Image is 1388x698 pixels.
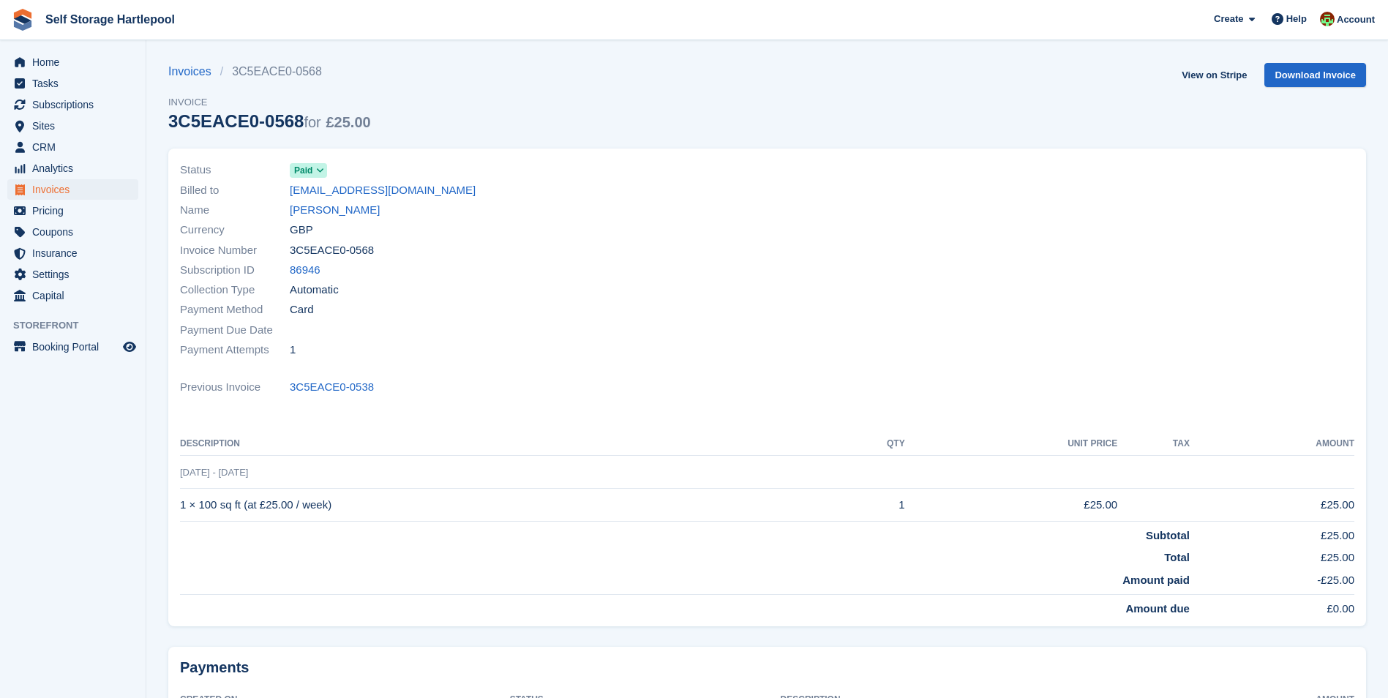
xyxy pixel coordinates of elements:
[32,137,120,157] span: CRM
[13,318,146,333] span: Storefront
[1164,551,1190,563] strong: Total
[180,242,290,259] span: Invoice Number
[180,658,1354,677] h2: Payments
[32,264,120,285] span: Settings
[7,73,138,94] a: menu
[180,489,828,522] td: 1 × 100 sq ft (at £25.00 / week)
[32,158,120,179] span: Analytics
[1190,432,1354,456] th: Amount
[32,94,120,115] span: Subscriptions
[7,94,138,115] a: menu
[290,262,320,279] a: 86946
[168,63,371,80] nav: breadcrumbs
[290,342,296,359] span: 1
[180,432,828,456] th: Description
[1125,602,1190,615] strong: Amount due
[290,222,313,239] span: GBP
[290,242,374,259] span: 3C5EACE0-0568
[1337,12,1375,27] span: Account
[180,262,290,279] span: Subscription ID
[290,301,314,318] span: Card
[32,222,120,242] span: Coupons
[168,111,371,131] div: 3C5EACE0-0568
[294,164,312,177] span: Paid
[121,338,138,356] a: Preview store
[1190,489,1354,522] td: £25.00
[7,179,138,200] a: menu
[1117,432,1190,456] th: Tax
[168,95,371,110] span: Invoice
[40,7,181,31] a: Self Storage Hartlepool
[32,337,120,357] span: Booking Portal
[32,116,120,136] span: Sites
[1190,566,1354,595] td: -£25.00
[180,222,290,239] span: Currency
[1176,63,1253,87] a: View on Stripe
[1264,63,1366,87] a: Download Invoice
[180,301,290,318] span: Payment Method
[180,342,290,359] span: Payment Attempts
[1190,521,1354,544] td: £25.00
[32,243,120,263] span: Insurance
[180,182,290,199] span: Billed to
[32,73,120,94] span: Tasks
[32,200,120,221] span: Pricing
[180,322,290,339] span: Payment Due Date
[180,162,290,179] span: Status
[32,179,120,200] span: Invoices
[1122,574,1190,586] strong: Amount paid
[12,9,34,31] img: stora-icon-8386f47178a22dfd0bd8f6a31ec36ba5ce8667c1dd55bd0f319d3a0aa187defe.svg
[290,182,476,199] a: [EMAIL_ADDRESS][DOMAIN_NAME]
[7,52,138,72] a: menu
[290,282,339,299] span: Automatic
[7,158,138,179] a: menu
[1320,12,1335,26] img: Woods Removals
[326,114,370,130] span: £25.00
[32,285,120,306] span: Capital
[828,489,904,522] td: 1
[905,432,1118,456] th: Unit Price
[7,116,138,136] a: menu
[168,63,220,80] a: Invoices
[828,432,904,456] th: QTY
[180,202,290,219] span: Name
[7,264,138,285] a: menu
[7,200,138,221] a: menu
[32,52,120,72] span: Home
[905,489,1118,522] td: £25.00
[1146,529,1190,541] strong: Subtotal
[180,379,290,396] span: Previous Invoice
[1214,12,1243,26] span: Create
[1286,12,1307,26] span: Help
[1190,544,1354,566] td: £25.00
[180,282,290,299] span: Collection Type
[7,222,138,242] a: menu
[7,337,138,357] a: menu
[7,137,138,157] a: menu
[290,379,374,396] a: 3C5EACE0-0538
[7,285,138,306] a: menu
[304,114,320,130] span: for
[180,467,248,478] span: [DATE] - [DATE]
[1190,595,1354,618] td: £0.00
[290,202,380,219] a: [PERSON_NAME]
[290,162,327,179] a: Paid
[7,243,138,263] a: menu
